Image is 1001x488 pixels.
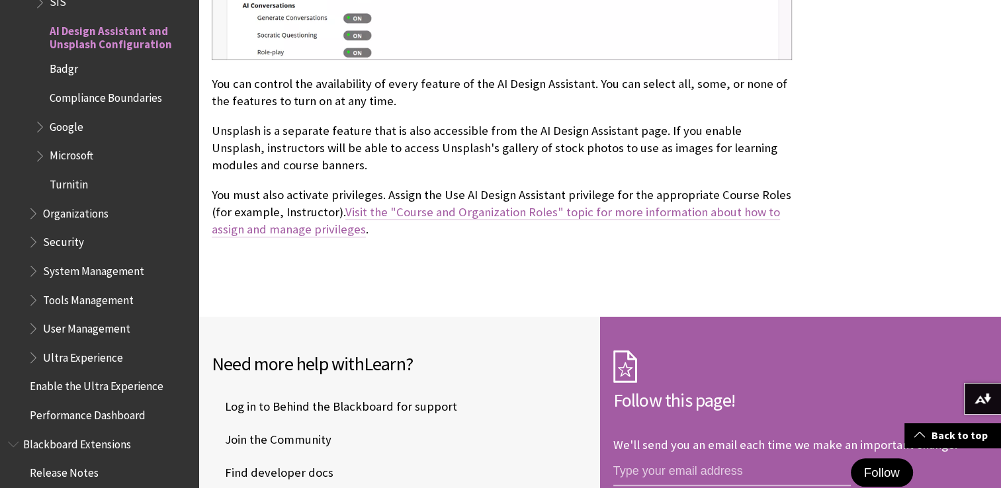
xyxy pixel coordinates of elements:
a: Join the Community [212,430,334,450]
span: Google [50,116,83,134]
span: Organizations [43,202,109,220]
span: Log in to Behind the Blackboard for support [212,397,457,417]
span: Badgr [50,58,78,76]
a: Back to top [904,423,1001,448]
span: Tools Management [43,289,134,307]
span: System Management [43,260,144,278]
p: Unsplash is a separate feature that is also accessible from the AI Design Assistant page. If you ... [212,122,792,175]
img: Subscription Icon [613,350,637,383]
span: Blackboard Extensions [23,433,131,451]
p: You must also activate privileges. Assign the Use AI Design Assistant privilege for the appropria... [212,186,792,239]
span: Performance Dashboard [30,404,146,422]
a: Log in to Behind the Blackboard for support [212,397,460,417]
span: User Management [43,317,130,335]
span: Learn [364,352,406,376]
span: Compliance Boundaries [50,87,162,104]
p: You can control the availability of every feature of the AI Design Assistant. You can select all,... [212,75,792,110]
a: Visit the "Course and Organization Roles" topic for more information about how to assign and mana... [212,204,780,237]
span: Enable the Ultra Experience [30,376,163,393]
span: Ultra Experience [43,346,123,364]
span: Join the Community [212,430,331,450]
p: We'll send you an email each time we make an important change. [613,437,957,452]
button: Follow [851,458,913,487]
span: Turnitin [50,173,88,191]
h2: Follow this page! [613,386,988,414]
input: email address [613,458,851,486]
h2: Need more help with ? [212,350,587,378]
span: AI Design Assistant and Unsplash Configuration [50,20,189,51]
a: Find developer docs [212,463,336,483]
span: Release Notes [30,462,99,480]
span: Find developer docs [212,463,333,483]
span: Security [43,231,84,249]
span: Microsoft [50,145,93,163]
